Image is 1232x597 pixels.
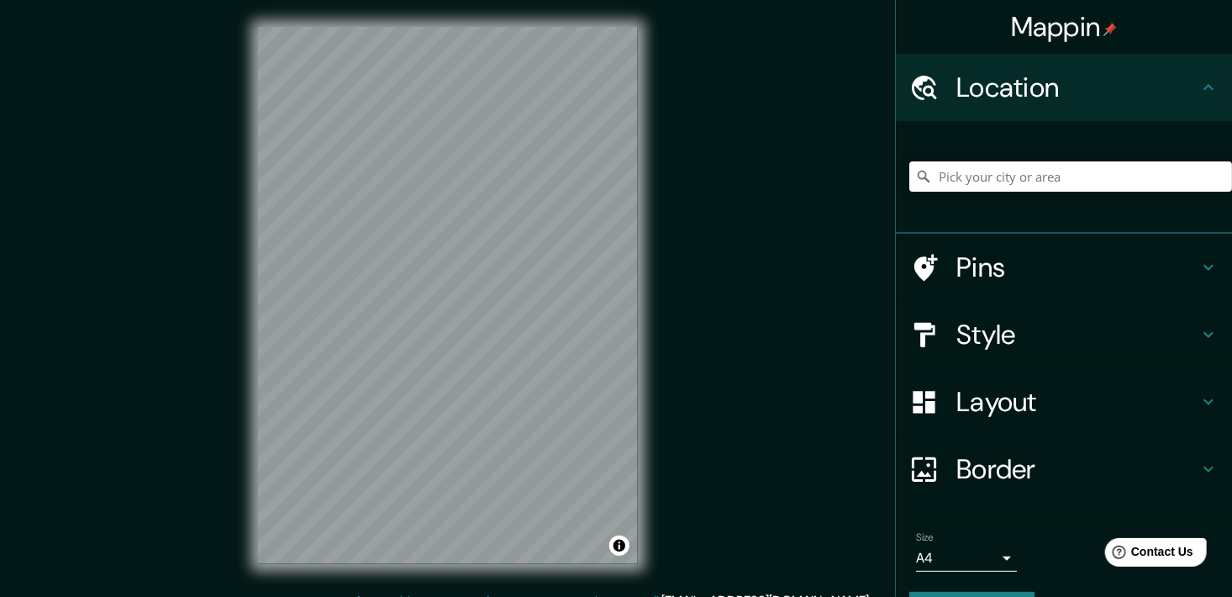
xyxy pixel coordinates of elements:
div: A4 [916,545,1017,572]
h4: Mappin [1011,10,1118,44]
div: Border [896,436,1232,503]
h4: Layout [956,385,1198,419]
h4: Location [956,71,1198,104]
div: Style [896,301,1232,368]
div: Pins [896,234,1232,301]
img: pin-icon.png [1103,23,1117,36]
h4: Border [956,452,1198,486]
button: Toggle attribution [609,536,629,556]
input: Pick your city or area [909,161,1232,192]
div: Location [896,54,1232,121]
label: Size [916,531,934,545]
canvas: Map [258,27,638,564]
h4: Style [956,318,1198,351]
div: Layout [896,368,1232,436]
iframe: Help widget launcher [1082,531,1214,579]
h4: Pins [956,251,1198,284]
